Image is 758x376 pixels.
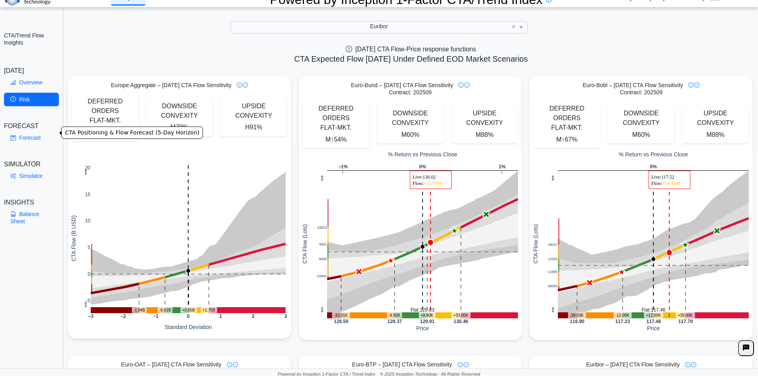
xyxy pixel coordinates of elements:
img: plus-icon.svg [233,362,238,367]
span: Euro-OAT – [DATE] CTA Flow Sensitivity [121,361,221,368]
div: DEFERRED ORDERS FLAT-MKT. [76,97,134,125]
span: 54% [334,136,347,142]
span: 79% [176,124,189,131]
a: Balance Sheet [4,207,59,228]
span: H [243,123,265,131]
a: Forecast [4,131,59,144]
span: Contract: 202509 [389,89,432,96]
img: plus-icon.svg [691,362,696,367]
span: Europe Aggregate – [DATE] CTA Flow Sensitivity [111,82,232,89]
div: DOWNSIDE CONVEXITY [381,109,440,128]
img: info-icon.svg [237,82,242,88]
span: M [704,131,726,138]
div: SIMULATOR [4,160,59,169]
a: Overview [4,76,59,89]
div: DOWNSIDE CONVEXITY [150,101,209,121]
div: CTA Positioning & Flow Forecast (5-Day Horizon) [61,127,203,139]
div: UPSIDE CONVEXITY [686,109,745,128]
span: Euribor [370,23,388,29]
span: × [512,23,516,30]
span: M [554,136,579,143]
img: info-icon.svg [688,82,694,88]
div: INSIGHTS [4,198,59,207]
h2: CTA/Trend Flow Insights [4,32,59,46]
span: 60% [637,131,650,138]
span: ↑ [331,136,334,142]
img: info-icon.svg [458,362,463,367]
span: ↑ [561,136,565,142]
div: DOWNSIDE CONVEXITY [612,109,670,128]
span: M [323,136,349,143]
span: M [168,123,190,131]
div: DEFERRED ORDERS FLAT-MKT. [538,104,596,132]
span: Euribor – [DATE] CTA Flow Sensitivity [586,361,680,368]
img: info-icon.svg [685,362,690,367]
a: Simulator [4,169,59,183]
img: plus-icon.svg [243,82,248,88]
span: Clear value [511,21,517,33]
div: DEFERRED ORDERS FLAT-MKT. [307,104,365,132]
span: Euro-Bund – [DATE] CTA Flow Sensitivity [351,82,453,89]
span: [DATE] CTA Flow-Price response functions [346,46,476,53]
div: FORECAST [4,121,59,131]
span: M [474,131,495,138]
span: Euro-BTP – [DATE] CTA Flow Sensitivity [352,361,452,368]
div: UPSIDE CONVEXITY [224,101,283,121]
img: plus-icon.svg [464,82,470,88]
span: Contract: 202509 [620,89,663,96]
img: info-icon.svg [227,362,232,367]
h5: CTA Expected Flow [DATE] Under Defined EOD Market Scenarios [67,54,754,64]
span: 60% [407,131,419,138]
span: 91% [250,124,263,131]
div: UPSIDE CONVEXITY [456,109,514,128]
span: M [630,131,652,138]
img: plus-icon.svg [464,362,469,367]
a: Risk [4,93,59,106]
span: Euro-Bobl – [DATE] CTA Flow Sensitivity [583,82,683,89]
span: 67% [565,136,577,142]
img: info-icon.svg [458,82,464,88]
div: [DATE] [4,66,59,76]
span: M [399,131,421,138]
span: 88% [481,131,494,138]
span: 88% [712,131,725,138]
img: plus-icon.svg [694,82,700,88]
